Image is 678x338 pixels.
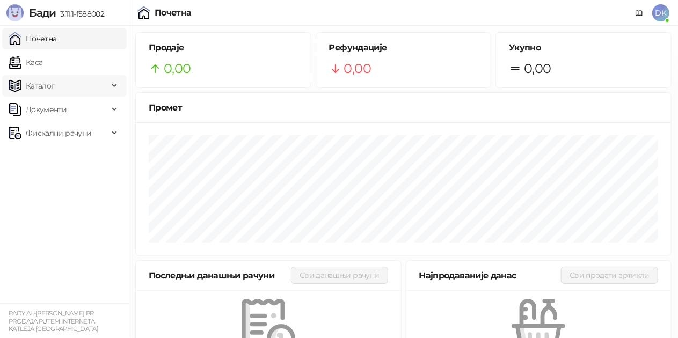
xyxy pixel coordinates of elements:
div: Почетна [155,9,192,17]
div: Промет [149,101,658,114]
a: Каса [9,52,42,73]
button: Сви данашњи рачуни [291,267,388,284]
span: 0,00 [524,58,551,79]
div: Последњи данашњи рачуни [149,269,291,282]
span: 3.11.1-f588002 [56,9,104,19]
span: Фискални рачуни [26,122,91,144]
img: Logo [6,4,24,21]
button: Сви продати артикли [561,267,658,284]
span: DK [652,4,669,21]
a: Почетна [9,28,57,49]
span: 0,00 [164,58,191,79]
div: Најпродаваније данас [419,269,562,282]
span: Каталог [26,75,55,97]
h5: Рефундације [329,41,478,54]
a: Документација [631,4,648,21]
small: RADY AL-[PERSON_NAME] PR PRODAJA PUTEM INTERNETA KATLEJA [GEOGRAPHIC_DATA] [9,310,98,333]
span: 0,00 [344,58,371,79]
h5: Продаје [149,41,298,54]
span: Документи [26,99,67,120]
span: Бади [29,6,56,19]
h5: Укупно [509,41,658,54]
